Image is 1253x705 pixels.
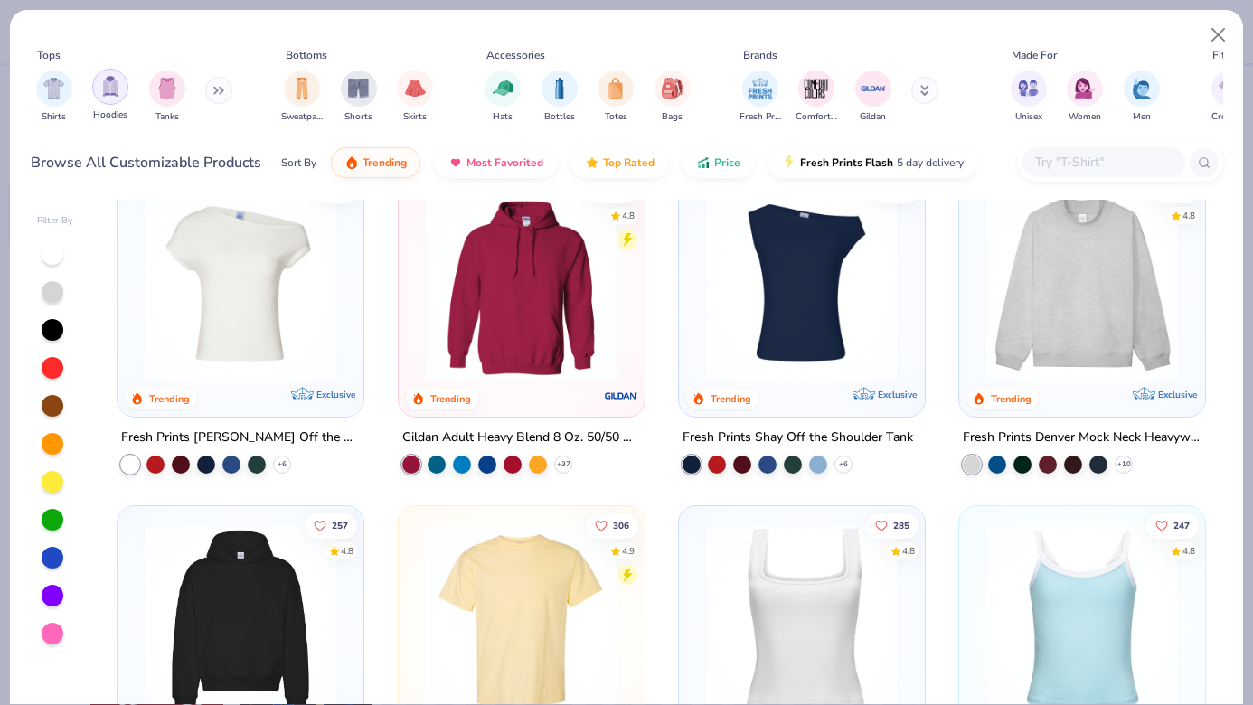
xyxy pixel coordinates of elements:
button: filter button [281,70,323,124]
span: Sweatpants [281,110,323,124]
button: filter button [740,70,781,124]
img: Women Image [1075,78,1096,99]
span: 5 day delivery [897,153,964,174]
div: filter for Hoodies [92,69,128,122]
span: Totes [605,110,627,124]
div: Bottoms [286,47,327,63]
button: filter button [485,70,521,124]
div: Gildan Adult Heavy Blend 8 Oz. 50/50 Hooded Sweatshirt [402,427,641,449]
img: Men Image [1132,78,1152,99]
span: Shirts [42,110,66,124]
button: filter button [36,70,72,124]
img: trending.gif [344,155,359,170]
div: Tops [37,47,61,63]
div: filter for Sweatpants [281,70,323,124]
img: Totes Image [606,78,626,99]
button: filter button [598,70,634,124]
div: Browse All Customizable Products [31,152,261,174]
button: filter button [855,70,891,124]
img: Gildan logo [603,378,639,414]
div: filter for Bottles [542,70,578,124]
div: filter for Unisex [1011,70,1047,124]
div: filter for Fresh Prints [740,70,781,124]
span: Most Favorited [466,155,543,170]
div: Fresh Prints [PERSON_NAME] Off the Shoulder Top [121,427,360,449]
img: Hoodies Image [100,76,120,97]
img: a164e800-7022-4571-a324-30c76f641635 [626,189,836,381]
img: Gildan Image [860,75,887,102]
button: filter button [796,70,837,124]
span: + 6 [839,459,848,470]
img: f5d85501-0dbb-4ee4-b115-c08fa3845d83 [977,189,1187,381]
img: Shorts Image [348,78,369,99]
span: Hats [493,110,513,124]
span: Shorts [344,110,372,124]
span: 285 [893,522,909,531]
div: Fresh Prints Denver Mock Neck Heavyweight Sweatshirt [963,427,1201,449]
button: Like [305,513,357,539]
img: Sweatpants Image [292,78,312,99]
button: Price [683,147,754,178]
button: filter button [341,70,377,124]
button: Like [871,177,919,202]
img: Unisex Image [1018,78,1039,99]
div: filter for Men [1124,70,1160,124]
span: Comfort Colors [796,110,837,124]
img: a1c94bf0-cbc2-4c5c-96ec-cab3b8502a7f [136,189,345,381]
img: af1e0f41-62ea-4e8f-9b2b-c8bb59fc549d [907,189,1116,381]
div: filter for Gildan [855,70,891,124]
button: filter button [1067,70,1103,124]
button: Top Rated [571,147,668,178]
img: Fresh Prints Image [747,75,774,102]
div: Accessories [486,47,545,63]
div: filter for Hats [485,70,521,124]
button: filter button [1011,70,1047,124]
img: Skirts Image [405,78,426,99]
div: filter for Shirts [36,70,72,124]
button: Like [866,513,919,539]
img: 5716b33b-ee27-473a-ad8a-9b8687048459 [697,189,907,381]
div: filter for Totes [598,70,634,124]
span: Trending [363,155,407,170]
div: 4.8 [1182,545,1195,559]
div: 4.8 [341,545,353,559]
button: Like [1152,177,1199,202]
span: Hoodies [93,108,127,122]
span: Bottles [544,110,575,124]
span: Women [1069,110,1101,124]
button: filter button [542,70,578,124]
span: Top Rated [603,155,655,170]
button: filter button [149,70,185,124]
div: filter for Cropped [1211,70,1248,124]
span: Exclusive [317,389,356,400]
img: Bags Image [662,78,682,99]
span: + 10 [1117,459,1131,470]
div: Filter By [37,214,73,228]
div: Fits [1212,47,1230,63]
span: Men [1133,110,1151,124]
img: Shirts Image [43,78,64,99]
div: 4.8 [621,209,634,222]
input: Try "T-Shirt" [1033,152,1173,173]
button: Like [1146,513,1199,539]
img: Tanks Image [157,78,177,99]
span: Fresh Prints Flash [800,155,893,170]
div: Made For [1012,47,1057,63]
img: 01756b78-01f6-4cc6-8d8a-3c30c1a0c8ac [417,189,626,381]
span: Tanks [155,110,179,124]
span: + 37 [556,459,570,470]
span: Price [714,155,740,170]
img: Hats Image [493,78,513,99]
span: 306 [612,522,628,531]
img: Bottles Image [550,78,570,99]
button: filter button [1124,70,1160,124]
img: most_fav.gif [448,155,463,170]
button: Close [1201,18,1236,52]
button: Fresh Prints Flash5 day delivery [768,147,977,178]
span: Skirts [403,110,427,124]
button: Most Favorited [435,147,557,178]
span: Exclusive [878,389,917,400]
span: Cropped [1211,110,1248,124]
button: filter button [92,70,128,124]
span: Exclusive [1158,389,1197,400]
